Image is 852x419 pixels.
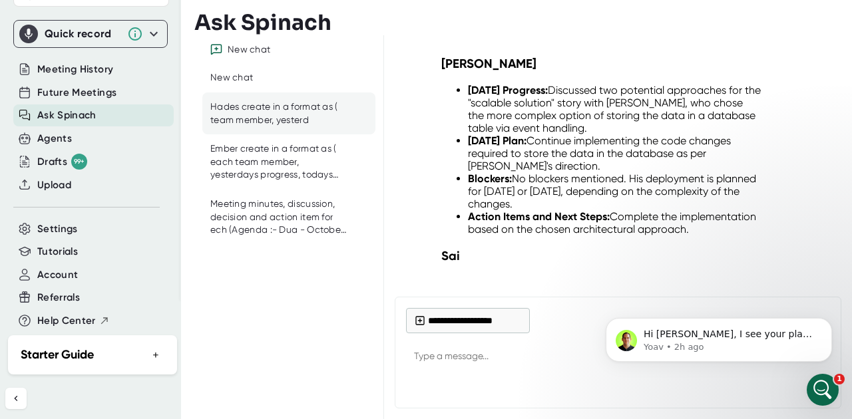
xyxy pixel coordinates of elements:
button: go back [9,5,34,31]
div: Close [234,5,258,29]
span: Help Center [37,313,96,329]
div: i have shared all the info [129,157,245,170]
h1: Yoav [65,7,89,17]
button: Meeting History [37,62,113,77]
span: Hi [PERSON_NAME], I see your plan was charged the annual amount and is billing as expected. I do ... [58,39,230,115]
strong: [DATE] Plan: [468,134,527,147]
div: Meeting minutes, discussion, decision and action item for ech (Agenda :- Dua - ⁠October Islamic C... [210,198,347,237]
div: Drafts [37,154,87,170]
p: Message from Yoav, sent 2h ago [58,51,230,63]
div: Ember create in a format as ( each team member, yesterdays progress, todays plan, blockers on the... [210,142,347,182]
strong: Blockers: [468,172,512,185]
p: Active 30m ago [65,17,132,30]
div: Quick record [45,27,120,41]
button: Start recording [85,307,95,317]
button: Agents [37,131,72,146]
button: Future Meetings [37,85,116,100]
div: The team will get back to you on this. Our usual reply time is under 2 hours.You'll get replies h... [11,189,218,270]
div: i have shared all the info [118,149,256,178]
button: Gif picker [63,307,74,317]
div: Fin says… [11,189,256,281]
div: Fin says… [11,57,256,149]
li: Complete the implementation based on the chosen architectural approach. [468,210,761,235]
img: Profile image for Yoav [38,7,59,29]
li: Continue implementing the code changes required to store the data in the database as per [PERSON_... [468,134,761,172]
div: The team will get back to you on this. Our usual reply time is under 2 hours. You'll get replies ... [21,197,208,262]
li: Discussed two potential approaches for the "scalable solution" story with [PERSON_NAME], who chos... [468,84,761,134]
strong: Sai [441,248,460,263]
div: I'll connect you with someone from our team now; meanwhile, could you share any additional detail... [21,65,208,130]
textarea: Message… [11,279,255,301]
div: New chat [210,71,253,84]
button: Tutorials [37,244,78,259]
button: Collapse sidebar [5,388,27,409]
div: New chat [228,44,270,56]
div: Abdul says… [11,149,256,189]
div: Abdul says… [11,17,256,57]
button: Ask Spinach [37,108,97,123]
button: Drafts 99+ [37,154,87,170]
button: + [147,345,164,364]
iframe: Intercom live chat [807,374,839,406]
strong: Action Items and Next Steps: [468,210,610,223]
button: Referrals [37,290,80,305]
button: Account [37,267,78,283]
div: Quick record [19,21,162,47]
li: No blockers mentioned. His deployment is planned for [DATE] or [DATE], depending on the complexit... [468,172,761,210]
b: [EMAIL_ADDRESS][DOMAIN_NAME] [21,236,125,260]
button: Upload attachment [21,307,31,317]
button: Send a message… [228,301,250,323]
button: Settings [37,221,78,237]
button: Home [208,5,234,31]
div: Hades create in a format as ( team member, yesterd [210,100,347,126]
h2: Starter Guide [21,346,94,364]
strong: [PERSON_NAME] [441,56,536,71]
button: Upload [37,178,71,193]
div: 99+ [71,154,87,170]
div: I'll connect you with someone from our team now; meanwhile, could you share any additional detail... [11,57,218,138]
strong: [DATE] Progress: [468,84,548,96]
span: 1 [834,374,845,384]
iframe: Intercom notifications message [586,290,852,383]
button: Emoji picker [42,307,53,317]
div: Send message [806,373,830,397]
h3: Ask Spinach [194,10,331,35]
button: Help Center [37,313,110,329]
